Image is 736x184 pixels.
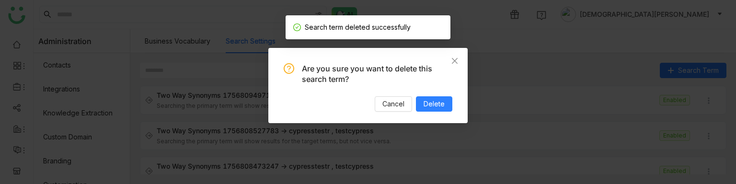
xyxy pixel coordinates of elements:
span: Delete [424,99,445,109]
button: Close [442,48,468,74]
span: Cancel [382,99,404,109]
button: Cancel [375,96,412,112]
span: Search term deleted successfully [305,23,411,31]
span: Are you sure you want to delete this search term? [302,64,432,84]
button: Delete [416,96,452,112]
